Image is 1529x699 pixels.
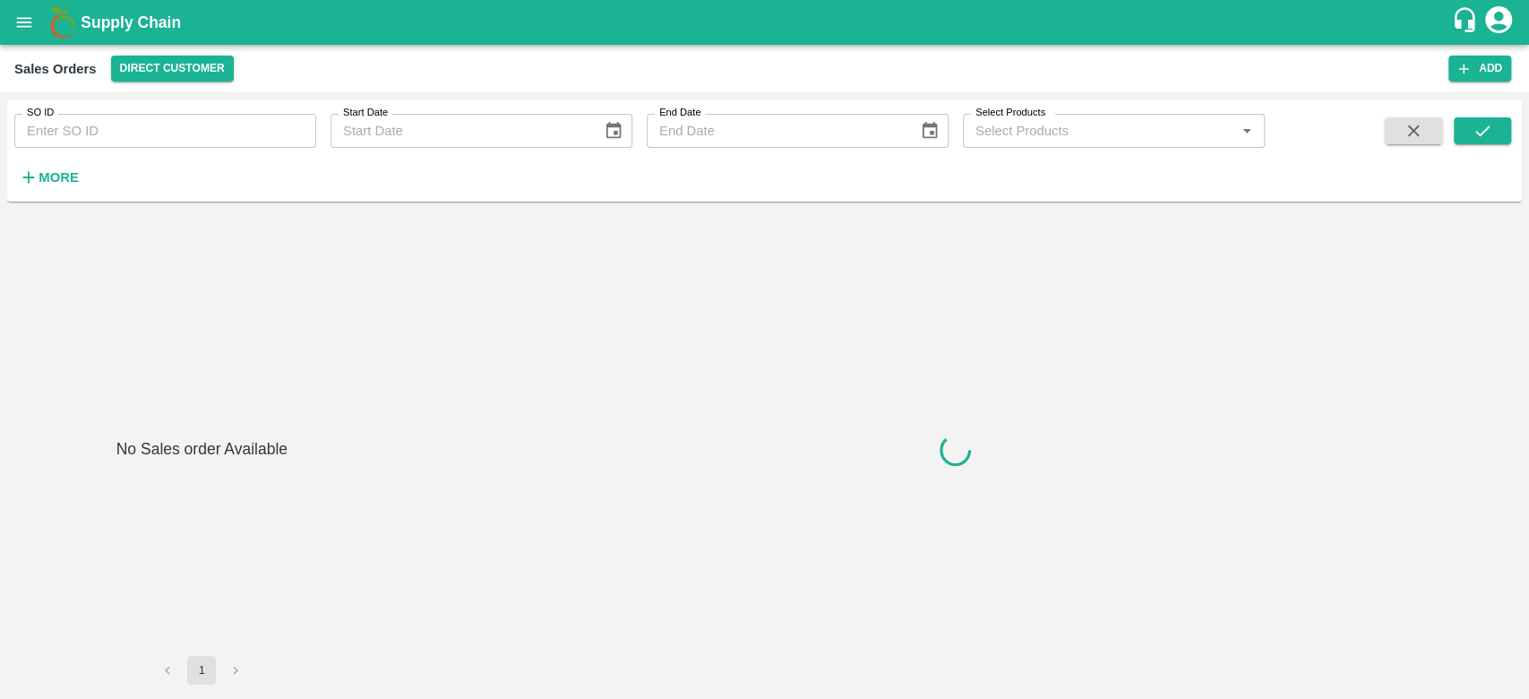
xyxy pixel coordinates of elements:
[14,162,83,193] button: More
[343,106,388,120] label: Start Date
[14,57,97,81] div: Sales Orders
[27,106,54,120] label: SO ID
[150,656,253,685] nav: pagination navigation
[1482,4,1515,41] div: account of current user
[331,114,589,148] input: Start Date
[45,4,81,40] img: logo
[597,114,631,148] button: Choose date
[659,106,700,120] label: End Date
[39,170,79,185] strong: More
[975,106,1045,120] label: Select Products
[187,656,216,685] button: page 1
[968,119,1230,142] input: Select Products
[913,114,947,148] button: Choose date
[1235,119,1258,142] button: Open
[647,114,906,148] input: End Date
[1448,56,1511,82] button: Add
[14,114,316,148] input: Enter SO ID
[81,10,1451,35] a: Supply Chain
[116,436,288,656] h6: No Sales order Available
[111,56,234,82] button: Select DC
[1451,6,1482,39] div: customer-support
[81,13,181,31] b: Supply Chain
[4,2,45,43] button: open drawer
